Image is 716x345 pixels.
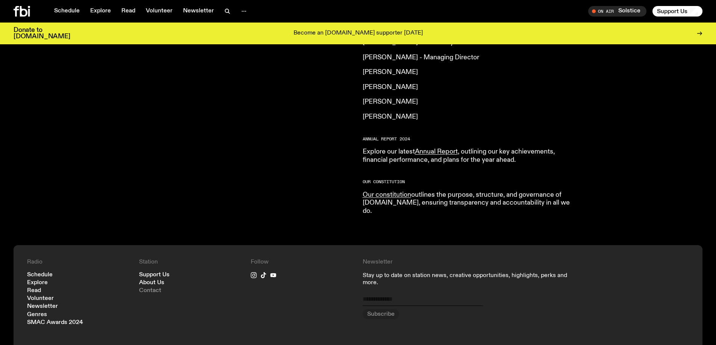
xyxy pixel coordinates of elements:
[652,6,702,17] button: Support Us
[27,296,54,301] a: Volunteer
[657,8,687,15] span: Support Us
[179,6,218,17] a: Newsletter
[117,6,140,17] a: Read
[363,113,579,121] p: [PERSON_NAME]
[27,320,83,325] a: SMAC Awards 2024
[27,272,53,278] a: Schedule
[363,54,579,62] p: [PERSON_NAME] - Managing Director
[27,280,48,286] a: Explore
[363,137,579,141] h2: Annual report 2024
[86,6,115,17] a: Explore
[363,191,411,198] a: Our constitution
[363,259,577,266] h4: Newsletter
[363,180,579,184] h2: Our Constitution
[363,83,579,92] p: [PERSON_NAME]
[251,259,354,266] h4: Follow
[363,309,399,319] button: Subscribe
[14,27,70,40] h3: Donate to [DOMAIN_NAME]
[50,6,84,17] a: Schedule
[139,280,164,286] a: About Us
[27,304,58,309] a: Newsletter
[363,68,579,77] p: [PERSON_NAME]
[139,259,242,266] h4: Station
[588,6,646,17] button: On AirSolstice
[415,148,458,155] a: Annual Report
[27,259,130,266] h4: Radio
[363,98,579,106] p: [PERSON_NAME]
[141,6,177,17] a: Volunteer
[139,272,170,278] a: Support Us
[27,288,41,294] a: Read
[363,191,579,215] p: outlines the purpose, structure, and governance of [DOMAIN_NAME], ensuring transparency and accou...
[294,30,423,37] p: Become an [DOMAIN_NAME] supporter [DATE]
[596,8,643,14] span: Tune in live
[363,148,579,164] p: Explore our latest , outlining our key achievements, financial performance, and plans for the yea...
[363,272,577,286] p: Stay up to date on station news, creative opportunities, highlights, perks and more.
[27,312,47,318] a: Genres
[139,288,161,294] a: Contact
